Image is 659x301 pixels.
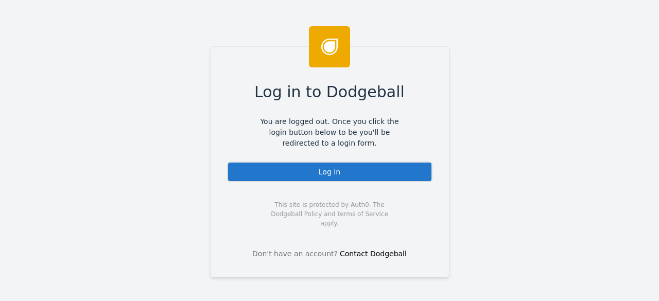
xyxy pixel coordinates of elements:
[262,200,397,228] span: This site is protected by Auth0. The Dodgeball Policy and terms of Service apply.
[340,250,407,258] a: Contact Dodgeball
[253,116,407,149] span: You are logged out. Once you click the login button below to be you'll be redirected to a login f...
[227,162,432,182] div: Log In
[252,249,338,259] span: Don't have an account?
[254,80,405,103] span: Log in to Dodgeball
